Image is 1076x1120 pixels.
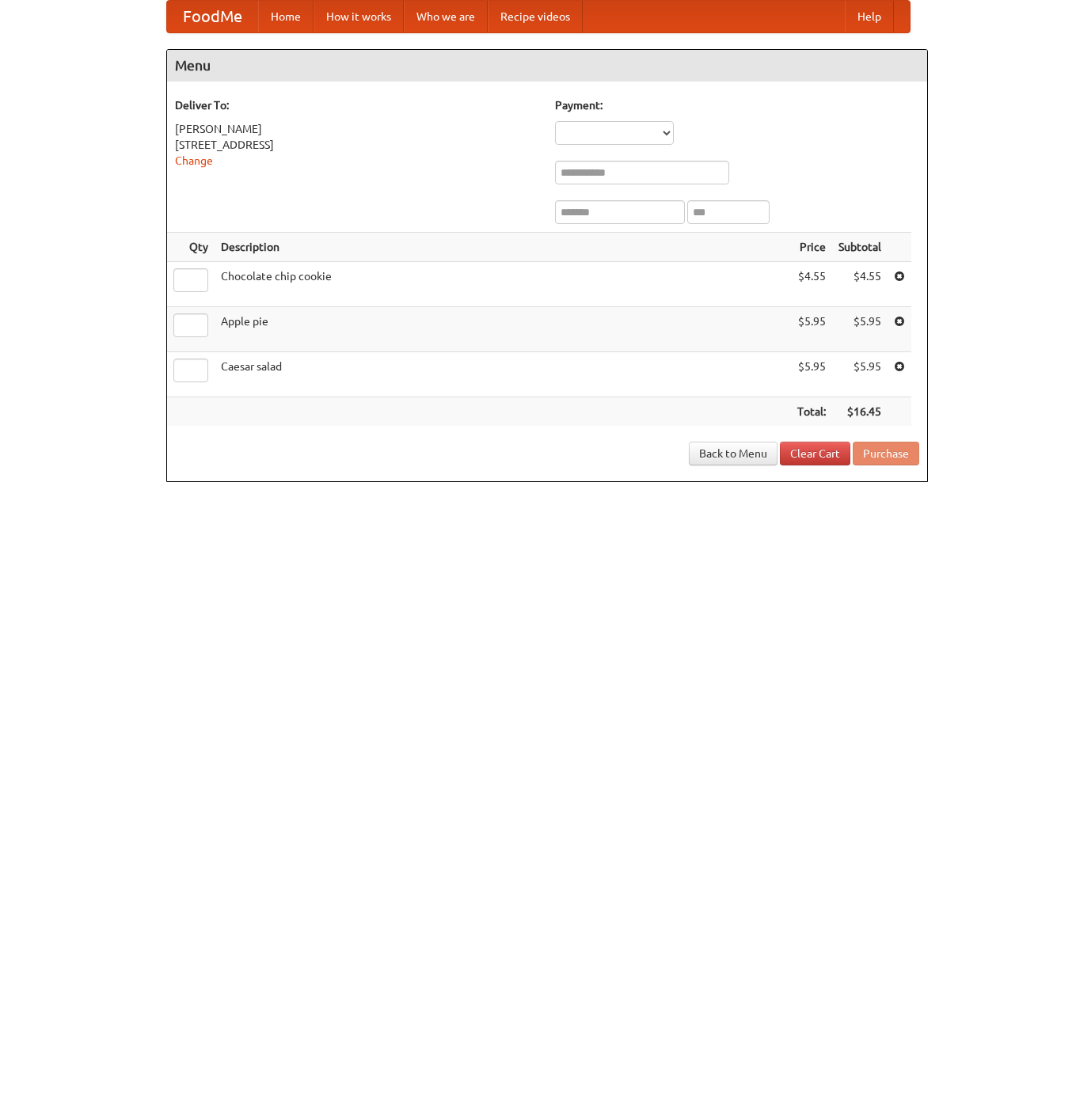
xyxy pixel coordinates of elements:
[791,307,832,352] td: $5.95
[488,1,583,32] a: Recipe videos
[175,97,539,113] h5: Deliver To:
[555,97,919,113] h5: Payment:
[832,307,888,352] td: $5.95
[791,262,832,307] td: $4.55
[791,397,832,427] th: Total:
[791,233,832,262] th: Price
[845,1,894,32] a: Help
[832,262,888,307] td: $4.55
[832,233,888,262] th: Subtotal
[215,307,791,352] td: Apple pie
[791,352,832,397] td: $5.95
[853,442,919,465] button: Purchase
[175,154,213,167] a: Change
[832,397,888,427] th: $16.45
[314,1,404,32] a: How it works
[215,262,791,307] td: Chocolate chip cookie
[780,442,850,465] a: Clear Cart
[175,137,539,153] div: [STREET_ADDRESS]
[215,233,791,262] th: Description
[167,50,927,82] h4: Menu
[215,352,791,397] td: Caesar salad
[689,442,778,465] a: Back to Menu
[258,1,314,32] a: Home
[175,121,539,137] div: [PERSON_NAME]
[167,233,215,262] th: Qty
[404,1,488,32] a: Who we are
[832,352,888,397] td: $5.95
[167,1,258,32] a: FoodMe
